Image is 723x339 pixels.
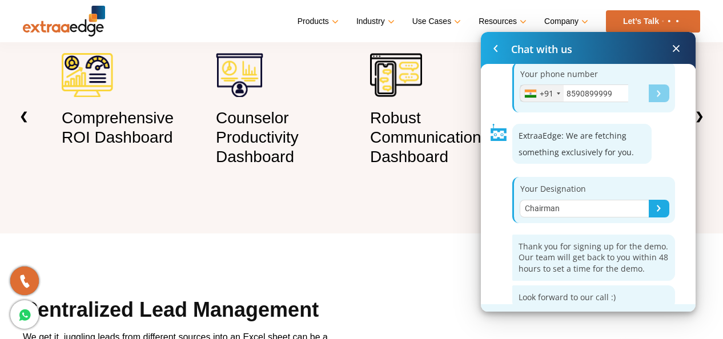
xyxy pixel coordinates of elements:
[298,13,336,30] a: Products
[686,99,713,134] a: ❯
[520,183,669,195] p: Your Designation
[606,10,700,33] a: Let’s Talk
[511,41,572,68] div: Chat with us
[520,200,649,217] input: Name*
[23,296,339,329] h2: Centralized Lead Management
[519,241,669,275] p: Thank you for signing up for the demo. Our team will get back to you within 48 hours to set a tim...
[216,108,353,166] h3: Counselor Productivity Dashboard
[649,200,669,217] button: Submit
[544,13,586,30] a: Company
[512,124,652,164] div: ExtraaEdge: We are fetching something exclusively for you.
[649,84,669,102] button: Submit
[370,108,507,166] h3: Robust Communication Dashboard
[540,85,553,102] div: +91
[62,53,113,97] img: ROI dashboard
[412,13,459,30] a: Use Cases
[62,108,199,147] h3: Comprehensive ROI Dashboard
[370,53,422,97] img: communication dashboard
[520,85,564,102] div: Telephone country code
[356,13,392,30] a: Industry
[519,292,669,303] p: Look forward to our call :)
[479,13,524,30] a: Resources
[10,99,37,134] a: ❮
[520,84,628,102] input: Name*
[216,53,263,97] img: counsellor productivity dashboard
[520,68,669,80] p: Your phone number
